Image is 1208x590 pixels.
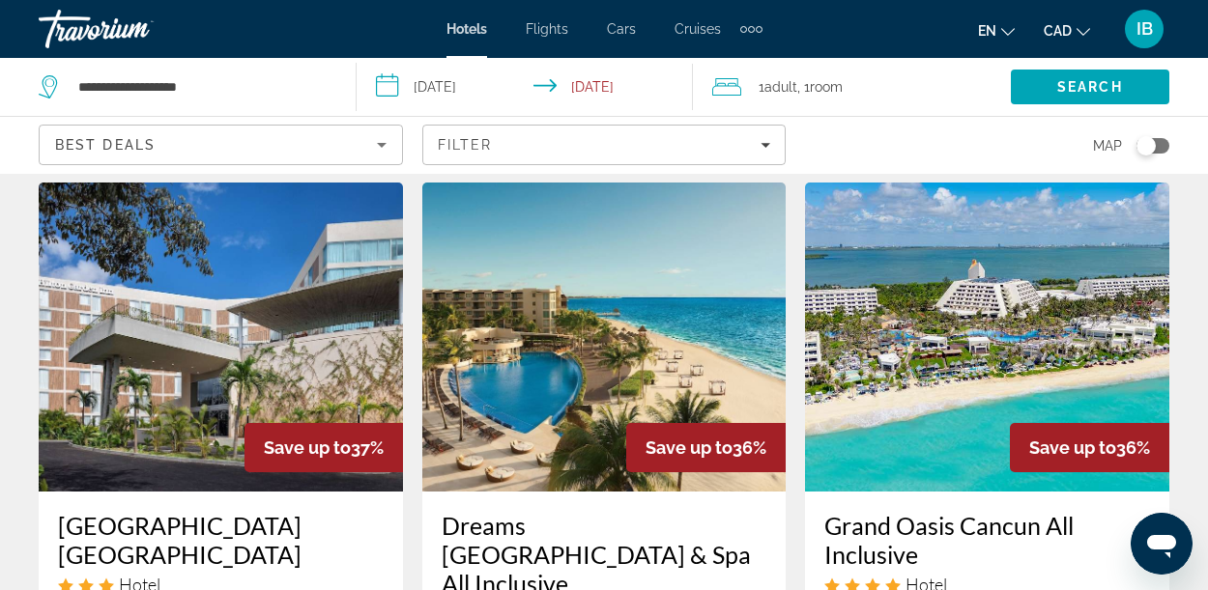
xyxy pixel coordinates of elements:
span: Best Deals [55,137,156,153]
span: CAD [1044,23,1072,39]
button: Toggle map [1122,137,1169,155]
a: Flights [526,21,568,37]
button: Travelers: 1 adult, 0 children [693,58,1011,116]
span: Save up to [1029,437,1116,458]
span: Search [1057,79,1123,95]
div: 36% [626,423,786,472]
a: Cars [607,21,636,37]
a: Hotels [446,21,487,37]
span: Filter [438,137,493,153]
a: Travorium [39,4,232,54]
span: Room [810,79,843,95]
span: Map [1093,132,1122,159]
img: Grand Oasis Cancun All Inclusive [805,183,1169,492]
span: en [978,23,996,39]
img: Dreams Riviera Cancun Resort & Spa All Inclusive [422,183,787,492]
a: Grand Oasis Cancun All Inclusive [824,511,1150,569]
input: Search hotel destination [76,72,327,101]
span: Save up to [264,437,351,458]
div: 37% [244,423,403,472]
mat-select: Sort by [55,133,387,156]
button: Select check in and out date [357,58,694,116]
a: Cruises [675,21,721,37]
span: Adult [764,79,797,95]
a: [GEOGRAPHIC_DATA] [GEOGRAPHIC_DATA] [58,511,384,569]
iframe: Button to launch messaging window [1131,513,1193,575]
span: 1 [759,73,797,100]
div: 36% [1010,423,1169,472]
button: User Menu [1119,9,1169,49]
button: Change language [978,16,1015,44]
img: Hilton Garden Inn Cancun Airport [39,183,403,492]
span: Save up to [646,437,733,458]
button: Extra navigation items [740,14,762,44]
span: IB [1136,19,1153,39]
button: Change currency [1044,16,1090,44]
span: , 1 [797,73,843,100]
button: Filters [422,125,787,165]
button: Search [1011,70,1169,104]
